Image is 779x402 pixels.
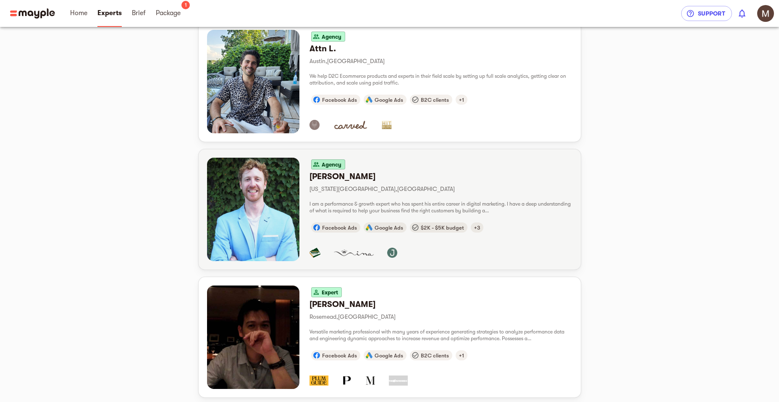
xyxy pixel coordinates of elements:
[318,289,341,296] span: Expert
[417,352,452,359] span: B2C clients
[471,222,483,233] div: B2C clients, CPL (Cost Per Lead), United States targeting
[688,8,725,19] span: Support
[310,312,572,322] p: Rosemead , [GEOGRAPHIC_DATA]
[365,224,373,231] img: googleAds.svg
[387,248,397,258] div: June Homes
[732,3,752,24] button: show 0 new notifications
[310,171,572,182] h6: [PERSON_NAME]
[156,8,181,18] span: Package
[199,21,581,142] button: AgencyAttn L.Austin,[GEOGRAPHIC_DATA]We help D2C Ecommerce products and experts in their field sc...
[310,56,572,66] p: Austin , [GEOGRAPHIC_DATA]
[365,352,373,359] img: googleAds.svg
[456,350,467,360] div: United States targeting
[310,248,321,258] div: Pacific Roof Restorations
[199,149,581,270] button: Agency[PERSON_NAME][US_STATE][GEOGRAPHIC_DATA],[GEOGRAPHIC_DATA]I am a performance & growth exper...
[181,1,190,9] span: 1
[319,225,360,231] span: Facebook Ads
[319,352,360,359] span: Facebook Ads
[371,97,407,103] span: Google Ads
[456,352,467,359] span: +1
[365,376,375,386] div: Medik8
[310,184,572,194] p: [US_STATE][GEOGRAPHIC_DATA] , [GEOGRAPHIC_DATA]
[382,120,392,130] div: Hiitburn
[199,277,581,397] button: Expert[PERSON_NAME]Rosemead,[GEOGRAPHIC_DATA]Versatile marketing professional with many years of ...
[310,73,566,86] span: We help D2C Ecommerce products and experts in their field scale by setting up full scale analytic...
[318,34,345,40] span: Agency
[97,8,122,18] span: Experts
[70,8,87,18] span: Home
[310,299,572,310] h6: [PERSON_NAME]
[313,96,320,103] img: facebook.svg
[318,161,345,168] span: Agency
[333,120,369,130] div: Carved
[456,95,467,105] div: United States targeting
[681,6,732,21] button: Support
[417,225,467,231] span: $2K - $5K budget
[334,248,374,258] div: Nina Shoes
[313,352,320,359] img: facebook.svg
[371,225,407,231] span: Google Ads
[319,97,360,103] span: Facebook Ads
[456,97,467,103] span: +1
[757,5,774,22] img: 5pEiC71FSNuQGGrf4Qso
[310,120,320,130] div: Rising Woman
[310,201,571,214] span: I am a performance & growth expert who has spent his entire career in digital marketing. I have a...
[10,8,55,19] img: Main logo
[389,376,408,386] div: The Hundreds
[371,352,407,359] span: Google Ads
[313,224,320,231] img: facebook.svg
[365,96,373,103] img: googleAds.svg
[310,329,564,341] span: Versatile marketing professional with many years of experience generating strategies to analyze p...
[471,225,483,231] span: +3
[132,8,146,18] span: Brief
[417,97,452,103] span: B2C clients
[310,376,328,386] div: Plum Guide
[310,43,572,54] h6: Attn L.
[342,376,352,386] div: PaireLA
